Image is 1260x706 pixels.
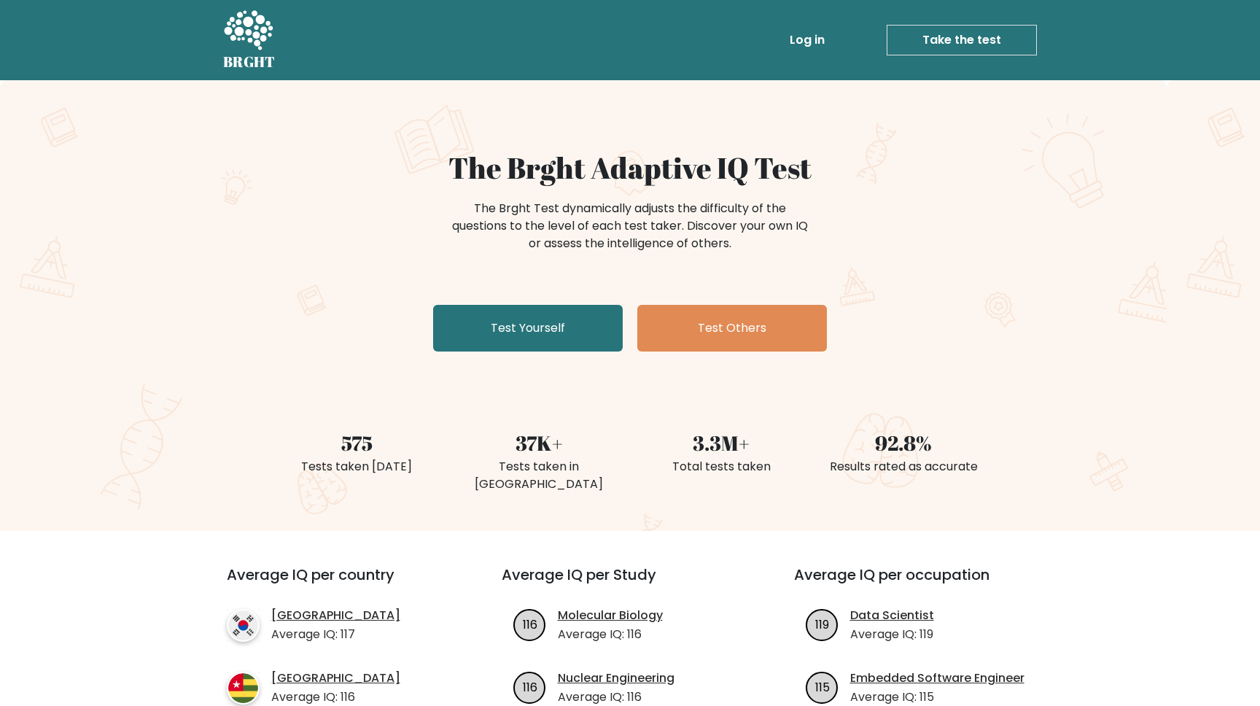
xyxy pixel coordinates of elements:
div: The Brght Test dynamically adjusts the difficulty of the questions to the level of each test take... [448,200,812,252]
div: Results rated as accurate [821,458,986,476]
h3: Average IQ per country [227,566,449,601]
a: [GEOGRAPHIC_DATA] [271,670,400,687]
div: Total tests taken [639,458,804,476]
h3: Average IQ per Study [502,566,759,601]
text: 119 [815,616,829,632]
img: country [227,609,260,642]
p: Average IQ: 119 [850,626,934,643]
div: 92.8% [821,427,986,458]
text: 116 [522,616,537,632]
text: 115 [814,678,829,695]
h1: The Brght Adaptive IQ Test [274,150,986,185]
a: Take the test [887,25,1037,55]
img: country [227,672,260,705]
p: Average IQ: 116 [558,688,674,706]
div: Tests taken in [GEOGRAPHIC_DATA] [456,458,621,493]
a: [GEOGRAPHIC_DATA] [271,607,400,624]
p: Average IQ: 116 [271,688,400,706]
a: BRGHT [223,6,276,74]
a: Test Others [637,305,827,352]
p: Average IQ: 116 [558,626,663,643]
div: 3.3M+ [639,427,804,458]
div: 575 [274,427,439,458]
a: Log in [784,26,831,55]
p: Average IQ: 117 [271,626,400,643]
text: 116 [522,678,537,695]
div: Tests taken [DATE] [274,458,439,476]
div: 37K+ [456,427,621,458]
p: Average IQ: 115 [850,688,1024,706]
a: Data Scientist [850,607,934,624]
h5: BRGHT [223,53,276,71]
a: Embedded Software Engineer [850,670,1024,687]
a: Nuclear Engineering [558,670,674,687]
a: Test Yourself [433,305,623,352]
a: Molecular Biology [558,607,663,624]
h3: Average IQ per occupation [794,566,1051,601]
